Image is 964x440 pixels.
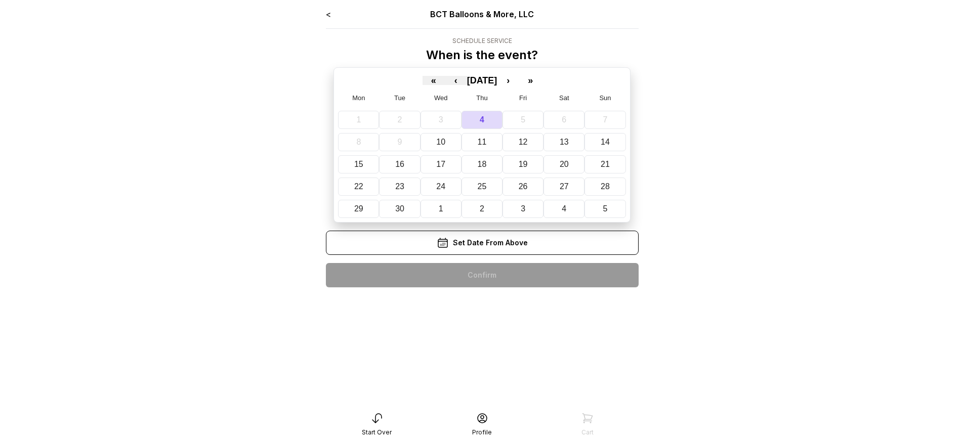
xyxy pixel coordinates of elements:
button: September 27, 2025 [543,178,584,196]
abbr: September 17, 2025 [436,160,445,168]
abbr: September 24, 2025 [436,182,445,191]
button: September 21, 2025 [584,155,625,173]
abbr: September 5, 2025 [521,115,525,124]
abbr: Sunday [599,94,611,102]
abbr: September 19, 2025 [519,160,528,168]
abbr: September 8, 2025 [356,138,361,146]
button: October 2, 2025 [462,200,502,218]
abbr: September 16, 2025 [395,160,404,168]
button: » [519,76,541,85]
div: Profile [472,428,492,436]
button: « [423,76,445,85]
button: September 25, 2025 [462,178,502,196]
button: September 13, 2025 [543,133,584,151]
button: October 4, 2025 [543,200,584,218]
button: September 1, 2025 [338,111,379,129]
a: < [326,9,331,19]
button: › [497,76,519,85]
abbr: September 4, 2025 [480,115,484,124]
div: Set Date From Above [326,231,639,255]
abbr: October 4, 2025 [562,204,566,213]
abbr: September 25, 2025 [478,182,487,191]
abbr: September 7, 2025 [603,115,608,124]
button: September 8, 2025 [338,133,379,151]
button: September 28, 2025 [584,178,625,196]
button: October 1, 2025 [421,200,462,218]
abbr: September 13, 2025 [560,138,569,146]
abbr: September 29, 2025 [354,204,363,213]
abbr: September 20, 2025 [560,160,569,168]
abbr: September 28, 2025 [601,182,610,191]
abbr: September 23, 2025 [395,182,404,191]
button: September 7, 2025 [584,111,625,129]
div: Cart [581,428,594,436]
button: September 5, 2025 [502,111,543,129]
button: September 10, 2025 [421,133,462,151]
button: September 19, 2025 [502,155,543,173]
button: September 20, 2025 [543,155,584,173]
button: [DATE] [467,76,497,85]
button: September 3, 2025 [421,111,462,129]
button: October 3, 2025 [502,200,543,218]
abbr: Friday [519,94,527,102]
button: September 2, 2025 [379,111,420,129]
button: September 6, 2025 [543,111,584,129]
button: September 30, 2025 [379,200,420,218]
button: September 24, 2025 [421,178,462,196]
abbr: September 18, 2025 [478,160,487,168]
button: September 23, 2025 [379,178,420,196]
abbr: October 5, 2025 [603,204,608,213]
abbr: October 1, 2025 [439,204,443,213]
button: September 15, 2025 [338,155,379,173]
button: September 12, 2025 [502,133,543,151]
abbr: Saturday [559,94,569,102]
abbr: September 30, 2025 [395,204,404,213]
p: When is the event? [426,47,538,63]
div: BCT Balloons & More, LLC [388,8,576,20]
abbr: September 21, 2025 [601,160,610,168]
abbr: September 1, 2025 [356,115,361,124]
abbr: Tuesday [394,94,405,102]
button: September 18, 2025 [462,155,502,173]
abbr: September 11, 2025 [478,138,487,146]
button: September 11, 2025 [462,133,502,151]
abbr: September 26, 2025 [519,182,528,191]
button: September 16, 2025 [379,155,420,173]
abbr: September 14, 2025 [601,138,610,146]
abbr: September 2, 2025 [398,115,402,124]
abbr: September 6, 2025 [562,115,566,124]
abbr: September 22, 2025 [354,182,363,191]
button: September 29, 2025 [338,200,379,218]
button: September 9, 2025 [379,133,420,151]
button: September 22, 2025 [338,178,379,196]
button: September 4, 2025 [462,111,502,129]
div: Schedule Service [426,37,538,45]
button: September 26, 2025 [502,178,543,196]
abbr: September 12, 2025 [519,138,528,146]
button: September 17, 2025 [421,155,462,173]
abbr: Thursday [476,94,487,102]
abbr: October 2, 2025 [480,204,484,213]
abbr: Wednesday [434,94,448,102]
div: Start Over [362,428,392,436]
abbr: October 3, 2025 [521,204,525,213]
abbr: September 15, 2025 [354,160,363,168]
abbr: September 9, 2025 [398,138,402,146]
button: September 14, 2025 [584,133,625,151]
button: October 5, 2025 [584,200,625,218]
span: [DATE] [467,75,497,85]
button: ‹ [445,76,467,85]
abbr: Monday [352,94,365,102]
abbr: September 10, 2025 [436,138,445,146]
abbr: September 3, 2025 [439,115,443,124]
abbr: September 27, 2025 [560,182,569,191]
